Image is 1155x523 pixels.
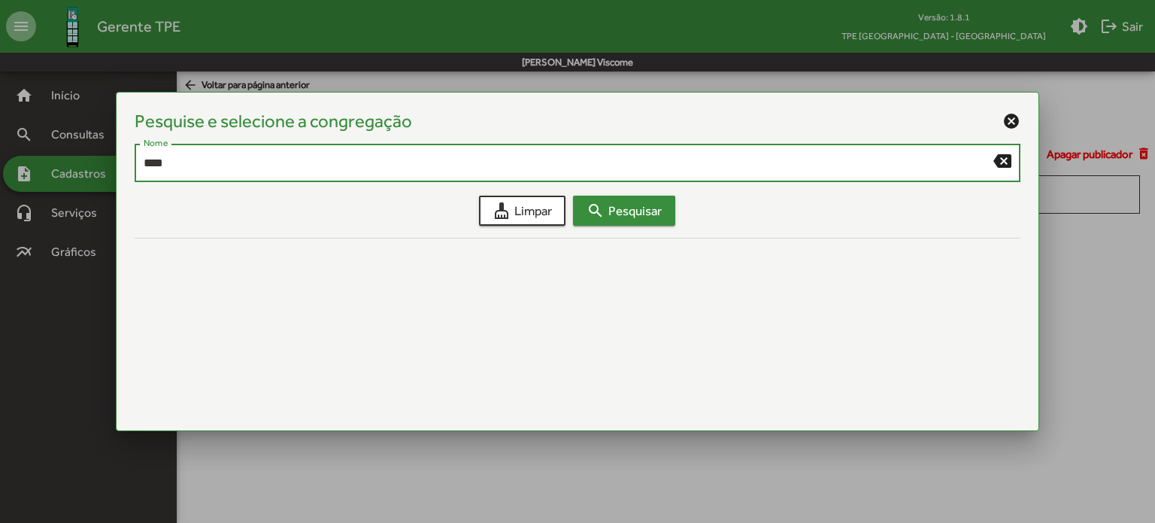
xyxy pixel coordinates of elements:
span: Limpar [493,197,552,224]
mat-icon: backspace [993,151,1011,169]
button: Pesquisar [573,196,675,226]
mat-icon: search [587,202,605,220]
span: Pesquisar [587,197,662,224]
button: Limpar [479,196,565,226]
mat-icon: cleaning_services [493,202,511,220]
h4: Pesquise e selecione a congregação [135,111,412,132]
mat-icon: cancel [1002,112,1020,130]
